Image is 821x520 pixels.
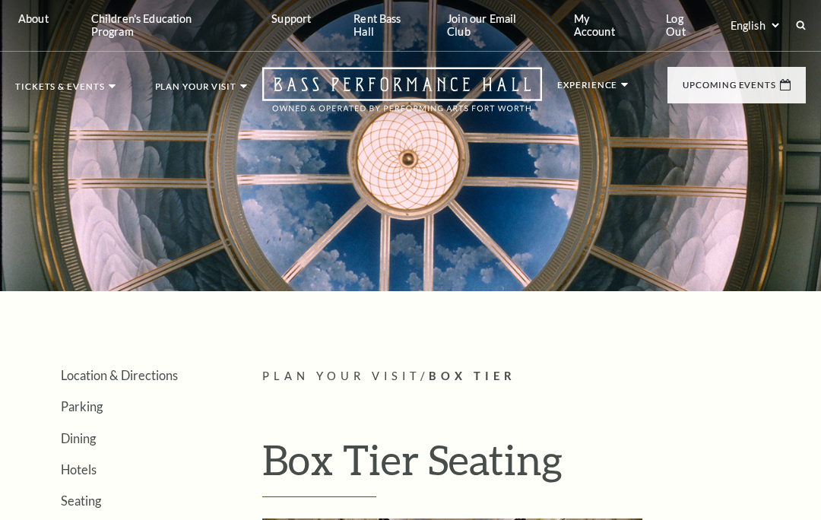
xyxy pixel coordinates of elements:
h1: Box Tier Seating [262,435,806,497]
p: Tickets & Events [15,82,105,99]
p: Children's Education Program [91,12,229,39]
a: Parking [61,399,103,414]
p: Rent Bass Hall [353,12,420,39]
p: About [18,12,49,25]
p: Upcoming Events [683,81,776,97]
span: Box Tier [429,369,516,382]
a: Location & Directions [61,368,178,382]
span: Plan Your Visit [262,369,420,382]
p: Support [271,12,311,25]
p: / [262,367,806,386]
p: Plan Your Visit [155,82,237,99]
select: Select: [727,18,781,33]
a: Hotels [61,462,97,477]
a: Seating [61,493,101,508]
p: Experience [557,81,617,97]
a: Dining [61,431,96,445]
